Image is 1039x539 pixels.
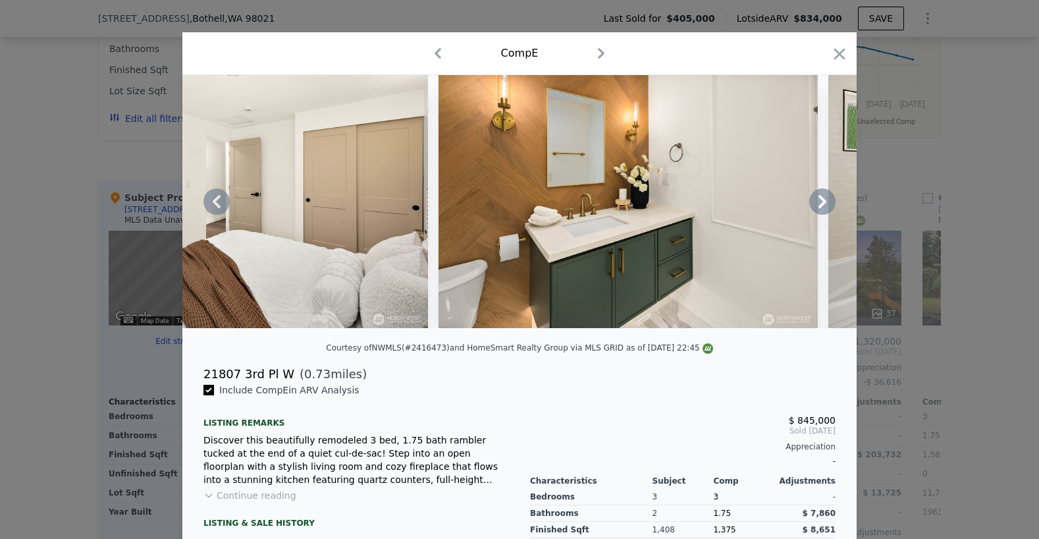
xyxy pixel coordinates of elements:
div: Courtesy of NWMLS (#2416473) and HomeSmart Realty Group via MLS GRID as of [DATE] 22:45 [326,343,712,353]
span: $ 7,860 [803,509,836,518]
span: Sold [DATE] [530,426,836,436]
div: 21807 3rd Pl W [203,365,294,383]
div: Discover this beautifully remodeled 3 bed, 1.75 bath rambler tucked at the end of a quiet cul-de-... [203,434,509,486]
div: Characteristics [530,476,653,486]
div: 3 [653,489,714,505]
div: - [774,489,836,505]
img: NWMLS Logo [703,343,713,354]
div: Subject [653,476,714,486]
div: Listing remarks [203,407,509,428]
span: 3 [713,492,718,501]
span: $ 8,651 [803,525,836,534]
div: 1.75 [713,505,774,522]
img: Property Img [439,75,818,328]
span: $ 845,000 [789,415,836,426]
span: Include Comp E in ARV Analysis [214,385,365,395]
span: 0.73 [304,367,331,381]
div: 2 [653,505,714,522]
div: - [530,452,836,470]
span: 1,375 [713,525,735,534]
span: ( miles) [294,365,367,383]
div: Comp [713,476,774,486]
div: Finished Sqft [530,522,653,538]
div: Bedrooms [530,489,653,505]
img: Property Img [49,75,428,328]
div: LISTING & SALE HISTORY [203,518,509,531]
div: 1,408 [653,522,714,538]
div: Comp E [501,45,539,61]
button: Continue reading [203,489,296,502]
div: Appreciation [530,441,836,452]
div: Bathrooms [530,505,653,522]
div: Adjustments [774,476,836,486]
